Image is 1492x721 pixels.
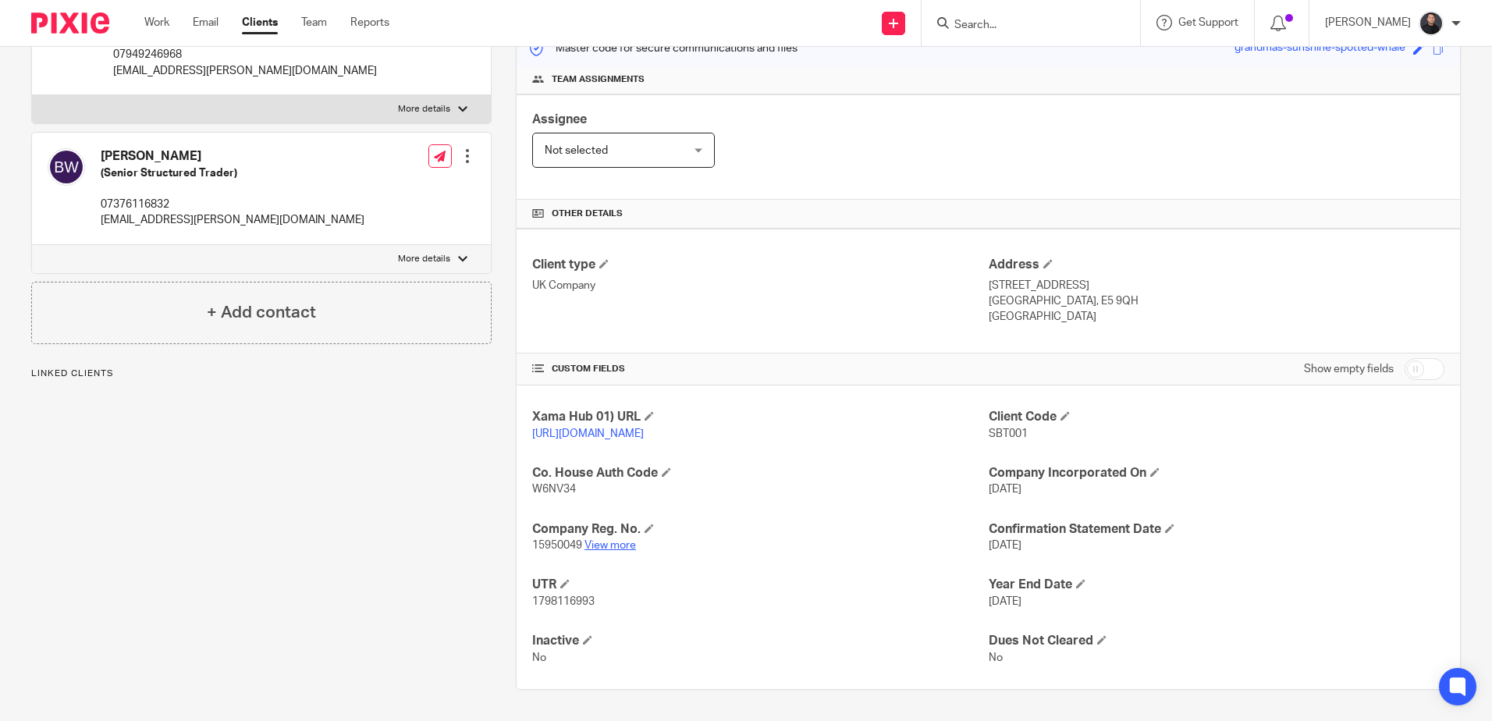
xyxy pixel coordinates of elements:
[532,465,988,481] h4: Co. House Auth Code
[989,521,1444,538] h4: Confirmation Statement Date
[398,103,450,115] p: More details
[532,113,587,126] span: Assignee
[532,257,988,273] h4: Client type
[989,465,1444,481] h4: Company Incorporated On
[989,309,1444,325] p: [GEOGRAPHIC_DATA]
[989,596,1021,607] span: [DATE]
[584,540,636,551] a: View more
[552,73,645,86] span: Team assignments
[532,577,988,593] h4: UTR
[989,257,1444,273] h4: Address
[989,652,1003,663] span: No
[989,278,1444,293] p: [STREET_ADDRESS]
[31,368,492,380] p: Linked clients
[989,540,1021,551] span: [DATE]
[545,145,608,156] span: Not selected
[532,363,988,375] h4: CUSTOM FIELDS
[193,15,218,30] a: Email
[989,484,1021,495] span: [DATE]
[1234,40,1405,58] div: grandmas-sunshine-spotted-whale
[113,63,377,79] p: [EMAIL_ADDRESS][PERSON_NAME][DOMAIN_NAME]
[532,521,988,538] h4: Company Reg. No.
[532,633,988,649] h4: Inactive
[242,15,278,30] a: Clients
[31,12,109,34] img: Pixie
[532,409,988,425] h4: Xama Hub 01) URL
[532,484,576,495] span: W6NV34
[301,15,327,30] a: Team
[101,165,364,181] h5: (Senior Structured Trader)
[532,596,595,607] span: 1798116993
[1325,15,1411,30] p: [PERSON_NAME]
[528,41,798,56] p: Master code for secure communications and files
[207,300,316,325] h4: + Add contact
[1178,17,1238,28] span: Get Support
[101,148,364,165] h4: [PERSON_NAME]
[552,208,623,220] span: Other details
[144,15,169,30] a: Work
[532,428,644,439] a: [URL][DOMAIN_NAME]
[989,409,1444,425] h4: Client Code
[1419,11,1444,36] img: My%20Photo.jpg
[989,577,1444,593] h4: Year End Date
[953,19,1093,33] input: Search
[989,633,1444,649] h4: Dues Not Cleared
[48,148,85,186] img: svg%3E
[989,428,1028,439] span: SBT001
[113,47,377,62] p: 07949246968
[398,253,450,265] p: More details
[1304,361,1394,377] label: Show empty fields
[532,540,582,551] span: 15950049
[989,293,1444,309] p: [GEOGRAPHIC_DATA], E5 9QH
[101,212,364,228] p: [EMAIL_ADDRESS][PERSON_NAME][DOMAIN_NAME]
[532,652,546,663] span: No
[532,278,988,293] p: UK Company
[350,15,389,30] a: Reports
[101,197,364,212] p: 07376116832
